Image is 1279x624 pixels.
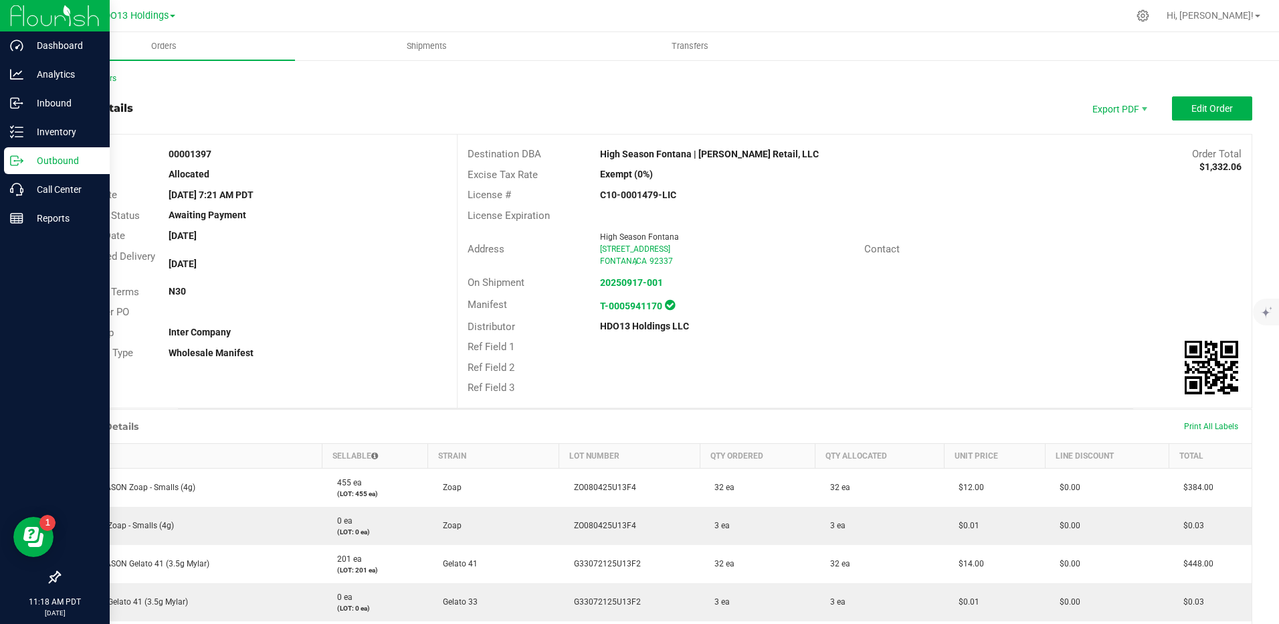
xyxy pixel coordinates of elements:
span: Destination DBA [468,148,541,160]
span: Order Total [1192,148,1242,160]
span: Excise Tax Rate [468,169,538,181]
div: Manage settings [1135,9,1151,22]
p: (LOT: 0 ea) [330,603,420,613]
span: 0 ea [330,593,353,602]
span: Ref Field 1 [468,341,514,353]
strong: [DATE] [169,258,197,269]
p: (LOT: 455 ea) [330,489,420,499]
span: License # [468,189,511,201]
p: Reports [23,210,104,226]
span: CA [636,256,647,266]
strong: Awaiting Payment [169,210,246,220]
strong: Inter Company [169,327,231,337]
span: FONTANA [600,256,637,266]
span: DISPLAY Gelato 41 (3.5g Mylar) [68,597,188,607]
p: Call Center [23,181,104,198]
inline-svg: Call Center [10,183,23,196]
span: Gelato 41 [436,559,478,568]
th: Qty Allocated [815,443,945,468]
iframe: Resource center [13,517,54,557]
span: 32 ea [823,483,850,492]
span: $14.00 [952,559,984,568]
span: ZO080425U13F4 [567,483,636,492]
span: Ref Field 2 [468,362,514,374]
span: HIGH SEASON Zoap - Smalls (4g) [68,483,195,492]
span: Requested Delivery Date [70,250,155,278]
th: Line Discount [1045,443,1169,468]
a: T-0005941170 [600,301,662,311]
span: $12.00 [952,483,984,492]
strong: Wholesale Manifest [169,347,254,358]
span: Edit Order [1191,103,1233,114]
span: On Shipment [468,277,524,289]
a: Orders [32,32,295,60]
span: Zoap [436,483,462,492]
span: G33072125U13F2 [567,597,641,607]
span: In Sync [665,298,675,312]
span: $0.01 [952,521,979,530]
span: 3 ea [823,521,846,530]
span: $448.00 [1177,559,1213,568]
span: DISPLAY Zoap - Smalls (4g) [68,521,174,530]
span: ZO080425U13F4 [567,521,636,530]
span: Ref Field 3 [468,382,514,394]
th: Strain [428,443,559,468]
span: Shipments [389,40,465,52]
strong: C10-0001479-LIC [600,189,676,200]
span: 0 ea [330,516,353,526]
span: Zoap [436,521,462,530]
span: $0.03 [1177,521,1204,530]
inline-svg: Dashboard [10,39,23,52]
span: 3 ea [823,597,846,607]
span: High Season Fontana [600,232,679,242]
inline-svg: Inbound [10,96,23,110]
span: $0.01 [952,597,979,607]
button: Edit Order [1172,96,1252,121]
p: (LOT: 0 ea) [330,527,420,537]
span: $0.00 [1053,597,1080,607]
p: [DATE] [6,608,104,618]
inline-svg: Analytics [10,68,23,81]
span: HDO13 Holdings [98,10,169,21]
span: Hi, [PERSON_NAME]! [1167,10,1254,21]
p: 11:18 AM PDT [6,596,104,608]
strong: High Season Fontana | [PERSON_NAME] Retail, LLC [600,149,819,159]
th: Sellable [322,443,428,468]
span: 32 ea [708,559,734,568]
span: 3 ea [708,597,730,607]
a: 20250917-001 [600,277,663,288]
p: Inventory [23,124,104,140]
p: Analytics [23,66,104,82]
span: 3 ea [708,521,730,530]
span: Manifest [468,299,507,311]
p: (LOT: 201 ea) [330,565,420,575]
th: Lot Number [559,443,700,468]
strong: 00001397 [169,149,211,159]
th: Total [1169,443,1252,468]
p: Dashboard [23,37,104,54]
a: Shipments [295,32,558,60]
span: License Expiration [468,210,550,222]
inline-svg: Reports [10,212,23,225]
strong: Allocated [169,169,209,179]
strong: $1,332.06 [1199,161,1242,172]
span: 201 ea [330,554,362,564]
span: 455 ea [330,478,362,487]
span: [STREET_ADDRESS] [600,244,670,254]
strong: HDO13 Holdings LLC [600,321,689,331]
strong: [DATE] [169,230,197,241]
p: Outbound [23,153,104,169]
li: Export PDF [1078,96,1159,121]
span: $0.00 [1053,483,1080,492]
span: 32 ea [708,483,734,492]
a: Transfers [559,32,821,60]
span: G33072125U13F2 [567,559,641,568]
strong: N30 [169,286,186,297]
strong: Exempt (0%) [600,169,653,179]
span: HIGH SEASON Gelato 41 (3.5g Mylar) [68,559,209,568]
p: Inbound [23,95,104,111]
